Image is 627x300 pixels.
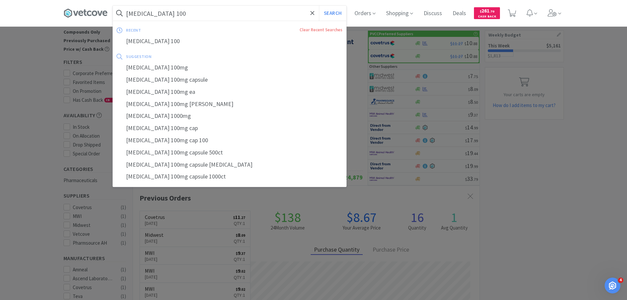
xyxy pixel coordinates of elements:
[113,62,346,74] div: [MEDICAL_DATA] 100mg
[450,11,469,16] a: Deals
[113,6,346,21] input: Search by item, sku, manufacturer, ingredient, size...
[113,86,346,98] div: [MEDICAL_DATA] 100mg ea
[480,9,482,14] span: $
[113,35,346,47] div: [MEDICAL_DATA] 100
[113,159,346,171] div: [MEDICAL_DATA] 100mg capsule [MEDICAL_DATA]
[474,4,500,22] a: $261.70Cash Back
[319,6,346,21] button: Search
[421,11,445,16] a: Discuss
[605,278,620,293] iframe: Intercom live chat
[126,51,247,62] div: suggestion
[113,98,346,110] div: [MEDICAL_DATA] 100mg [PERSON_NAME]
[300,27,342,33] a: Clear Recent Searches
[113,110,346,122] div: [MEDICAL_DATA] 1000mg
[113,74,346,86] div: [MEDICAL_DATA] 100mg capsule
[489,9,494,14] span: . 70
[478,15,496,19] span: Cash Back
[480,8,494,14] span: 261
[113,171,346,183] div: [MEDICAL_DATA] 100mg capsule 1000ct
[618,278,623,283] span: 4
[126,25,220,35] div: recent
[113,147,346,159] div: [MEDICAL_DATA] 100mg capsule 500ct
[113,122,346,134] div: [MEDICAL_DATA] 100mg cap
[113,134,346,147] div: [MEDICAL_DATA] 100mg cap 100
